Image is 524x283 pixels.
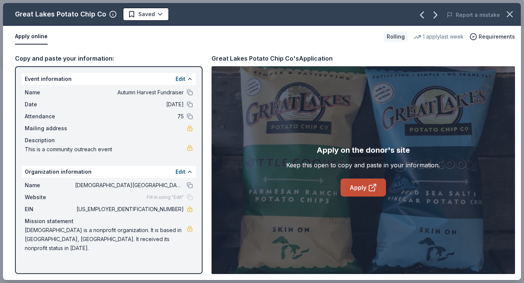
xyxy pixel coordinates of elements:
[25,112,75,121] span: Attendance
[75,205,184,214] span: [US_EMPLOYER_IDENTIFICATION_NUMBER]
[176,167,185,176] button: Edit
[384,31,408,42] div: Rolling
[212,54,333,63] div: Great Lakes Potato Chip Co's Application
[22,73,196,85] div: Event information
[15,29,48,45] button: Apply online
[138,10,155,19] span: Saved
[176,74,185,83] button: Edit
[25,145,187,154] span: This is a community outreach event
[414,32,464,41] div: 1 apply last week
[15,54,203,63] div: Copy and paste your information:
[75,112,184,121] span: 75
[25,193,75,202] span: Website
[25,205,75,214] span: EIN
[75,100,184,109] span: [DATE]
[22,166,196,178] div: Organization information
[25,226,187,253] span: [DEMOGRAPHIC_DATA] is a nonprofit organization. It is based in [GEOGRAPHIC_DATA], [GEOGRAPHIC_DAT...
[147,194,184,200] span: Fill in using "Edit"
[25,217,193,226] div: Mission statement
[15,8,106,20] div: Great Lakes Potato Chip Co
[341,179,386,197] a: Apply
[287,161,440,170] div: Keep this open to copy and paste in your information.
[25,124,75,133] span: Mailing address
[470,32,515,41] button: Requirements
[447,10,500,19] button: Report a mistake
[479,32,515,41] span: Requirements
[25,100,75,109] span: Date
[75,181,184,190] span: [DEMOGRAPHIC_DATA][GEOGRAPHIC_DATA]
[317,144,410,156] div: Apply on the donor's site
[123,7,169,21] button: Saved
[25,136,193,145] div: Description
[25,88,75,97] span: Name
[75,88,184,97] span: Autumn Harvest Fundraiser
[25,181,75,190] span: Name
